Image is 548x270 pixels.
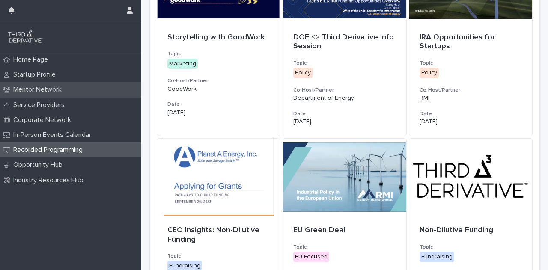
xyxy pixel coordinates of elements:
h3: Co-Host/Partner [167,77,270,84]
h3: Date [293,110,396,117]
div: Policy [420,68,439,78]
img: q0dI35fxT46jIlCv2fcp [7,28,44,45]
div: Fundraising [420,252,454,262]
div: Policy [293,68,313,78]
p: [DATE] [293,118,396,125]
h3: Co-Host/Partner [420,87,522,94]
h3: Topic [167,253,270,260]
div: EU-Focused [293,252,329,262]
p: In-Person Events Calendar [10,131,98,139]
h3: Date [167,101,270,108]
p: CEO Insights: Non-Dilutive Funding [167,226,270,244]
p: Industry Resources Hub [10,176,90,184]
h3: Topic [420,244,522,251]
p: DOE <> Third Derivative Info Session [293,33,396,51]
div: Marketing [167,59,198,69]
p: Mentor Network [10,86,68,94]
h3: Topic [420,60,522,67]
p: Service Providers [10,101,71,109]
p: RMI [420,95,522,102]
p: Home Page [10,56,55,64]
p: EU Green Deal [293,226,396,235]
p: GoodWork [167,86,270,93]
p: Startup Profile [10,71,63,79]
p: Department of Energy [293,95,396,102]
p: Corporate Network [10,116,78,124]
h3: Topic [167,50,270,57]
p: IRA Opportunities for Startups [420,33,522,51]
h3: Topic [293,244,396,251]
p: [DATE] [167,109,270,116]
h3: Topic [293,60,396,67]
h3: Date [420,110,522,117]
p: Storytelling with GoodWork [167,33,270,42]
p: Non-Dilutive Funding [420,226,522,235]
h3: Co-Host/Partner [293,87,396,94]
p: [DATE] [420,118,522,125]
p: Opportunity Hub [10,161,69,169]
p: Recorded Programming [10,146,89,154]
